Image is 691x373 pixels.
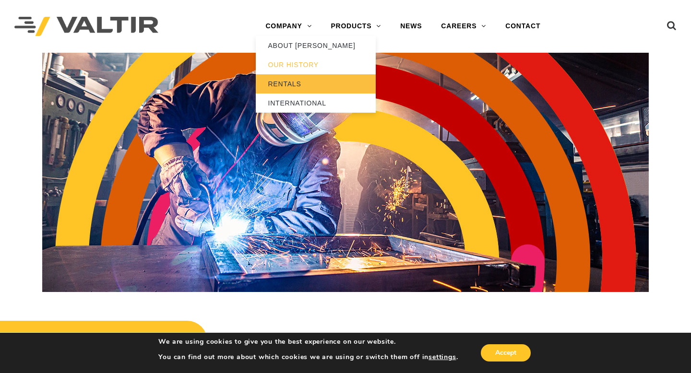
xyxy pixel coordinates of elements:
p: We are using cookies to give you the best experience on our website. [158,338,458,346]
img: Valtir [14,17,158,36]
img: Header_Timeline [42,53,649,292]
a: PRODUCTS [321,17,391,36]
button: settings [429,353,456,361]
a: CAREERS [431,17,496,36]
a: INTERNATIONAL [256,93,376,113]
a: OUR HISTORY [256,55,376,74]
a: COMPANY [256,17,321,36]
a: RENTALS [256,74,376,93]
button: Accept [481,344,531,361]
p: You can find out more about which cookies we are using or switch them off in . [158,353,458,361]
a: CONTACT [496,17,550,36]
a: NEWS [391,17,431,36]
a: ABOUT [PERSON_NAME] [256,36,376,55]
